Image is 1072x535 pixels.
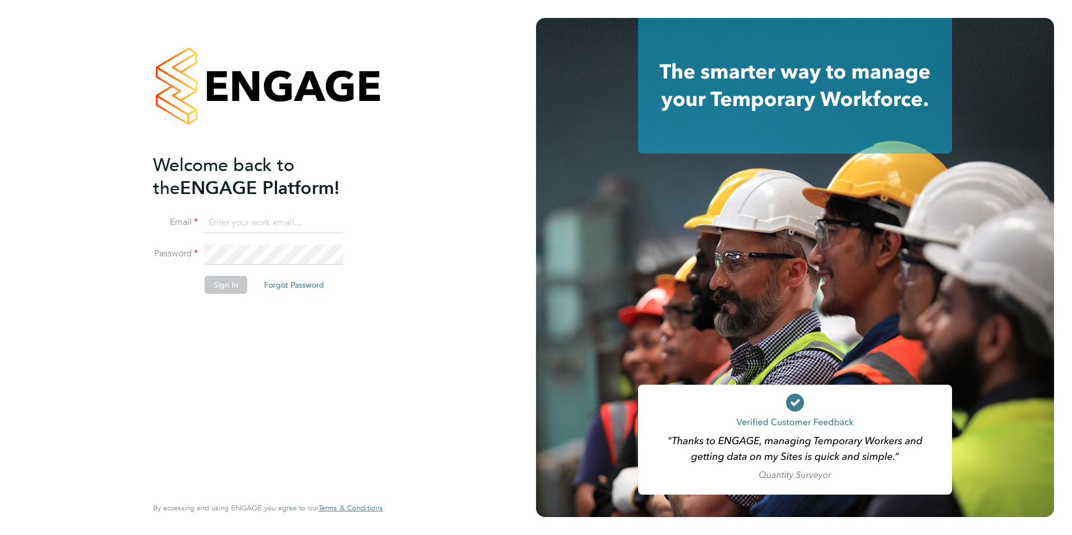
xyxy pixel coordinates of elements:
button: Forgot Password [255,276,333,294]
span: By accessing and using ENGAGE you agree to our [153,503,383,513]
label: Password [153,248,198,260]
input: Enter your work email... [205,213,343,233]
button: Sign In [205,276,247,294]
label: Email [153,216,198,228]
h2: ENGAGE Platform! [153,154,372,200]
a: Terms & Conditions [318,504,383,513]
span: Welcome back to the [153,154,294,199]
